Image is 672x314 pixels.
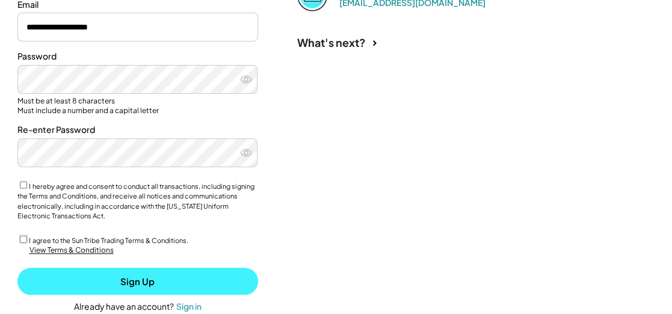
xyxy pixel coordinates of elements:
div: Sign in [176,301,202,312]
button: Sign Up [17,268,258,295]
div: Password [17,51,258,63]
div: View Terms & Conditions [29,245,114,256]
label: I hereby agree and consent to conduct all transactions, including signing the Terms and Condition... [17,182,254,220]
div: Already have an account? [74,301,174,313]
div: Re-enter Password [17,124,258,136]
div: What's next? [297,35,366,49]
div: Must be at least 8 characters Must include a number and a capital letter [17,96,258,115]
label: I agree to the Sun Tribe Trading Terms & Conditions. [29,236,188,244]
